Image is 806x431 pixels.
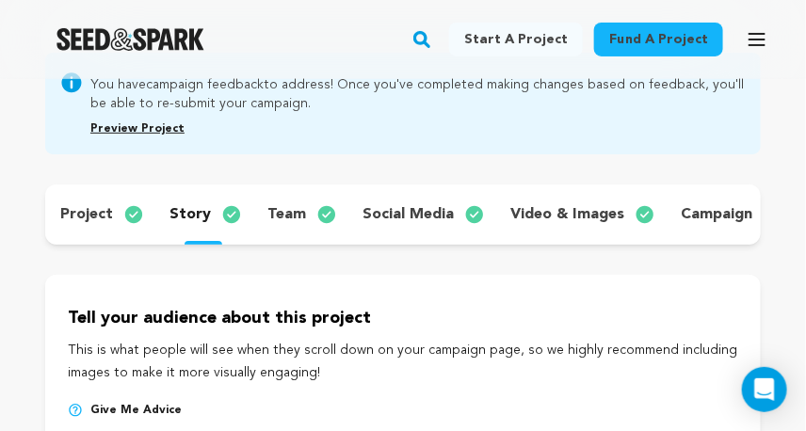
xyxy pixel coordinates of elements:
[252,200,347,230] button: team
[267,203,306,226] p: team
[681,203,752,226] p: campaign
[169,203,211,226] p: story
[90,403,182,418] span: Give me advice
[449,23,583,56] a: Start a project
[495,200,666,230] button: video & images
[90,72,746,113] span: You have to address! Once you've completed making changes based on feedback, you'll be able to re...
[363,203,454,226] p: social media
[594,23,723,56] a: Fund a project
[60,203,113,226] p: project
[68,340,738,385] p: This is what people will see when they scroll down on your campaign page, so we highly recommend ...
[68,403,83,418] img: help-circle.svg
[636,203,669,226] img: check-circle-full.svg
[465,203,499,226] img: check-circle-full.svg
[146,78,264,91] a: campaign feedback
[56,28,204,51] a: Seed&Spark Homepage
[124,203,158,226] img: check-circle-full.svg
[317,203,351,226] img: check-circle-full.svg
[90,123,185,135] a: Preview Project
[45,200,154,230] button: project
[222,203,256,226] img: check-circle-full.svg
[347,200,495,230] button: social media
[742,367,787,412] div: Open Intercom Messenger
[510,203,624,226] p: video & images
[666,200,794,230] button: campaign
[68,305,738,332] p: Tell your audience about this project
[154,200,252,230] button: story
[56,28,204,51] img: Seed&Spark Logo Dark Mode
